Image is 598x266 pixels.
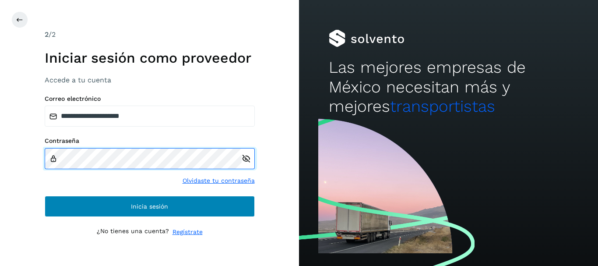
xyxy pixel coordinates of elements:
button: Inicia sesión [45,196,255,217]
span: Inicia sesión [131,203,168,209]
a: Regístrate [172,227,203,237]
p: ¿No tienes una cuenta? [97,227,169,237]
a: Olvidaste tu contraseña [183,176,255,185]
h2: Las mejores empresas de México necesitan más y mejores [329,58,568,116]
h1: Iniciar sesión como proveedor [45,50,255,66]
label: Contraseña [45,137,255,145]
div: /2 [45,29,255,40]
h3: Accede a tu cuenta [45,76,255,84]
span: 2 [45,30,49,39]
span: transportistas [390,97,495,116]
label: Correo electrónico [45,95,255,103]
